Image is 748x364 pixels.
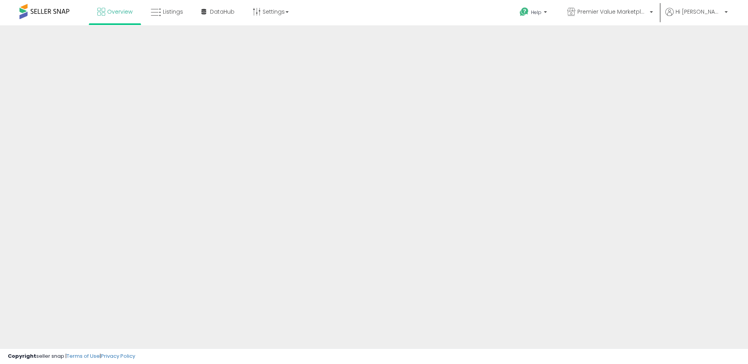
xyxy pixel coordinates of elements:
[163,8,183,16] span: Listings
[519,7,529,17] i: Get Help
[665,8,728,25] a: Hi [PERSON_NAME]
[531,9,542,16] span: Help
[577,8,647,16] span: Premier Value Marketplace LLC
[107,8,132,16] span: Overview
[210,8,235,16] span: DataHub
[676,8,722,16] span: Hi [PERSON_NAME]
[513,1,555,25] a: Help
